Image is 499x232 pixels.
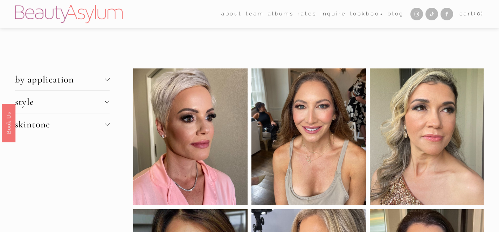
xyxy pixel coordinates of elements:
a: Instagram [410,8,423,20]
a: Book Us [2,104,15,142]
button: style [15,91,110,113]
img: Beauty Asylum | Bridal Hair &amp; Makeup Charlotte &amp; Atlanta [15,5,123,23]
a: Facebook [441,8,453,20]
span: style [15,96,105,108]
span: about [221,9,242,19]
button: by application [15,68,110,91]
span: 0 [477,11,481,17]
a: folder dropdown [221,9,242,20]
a: Lookbook [350,9,384,20]
a: TikTok [425,8,438,20]
button: skintone [15,113,110,135]
span: ( ) [474,11,484,17]
span: by application [15,74,105,85]
a: Rates [298,9,316,20]
a: folder dropdown [246,9,264,20]
a: Inquire [320,9,346,20]
a: 0 items in cart [459,9,484,19]
a: Blog [388,9,404,20]
span: skintone [15,119,105,130]
a: albums [268,9,294,20]
span: team [246,9,264,19]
